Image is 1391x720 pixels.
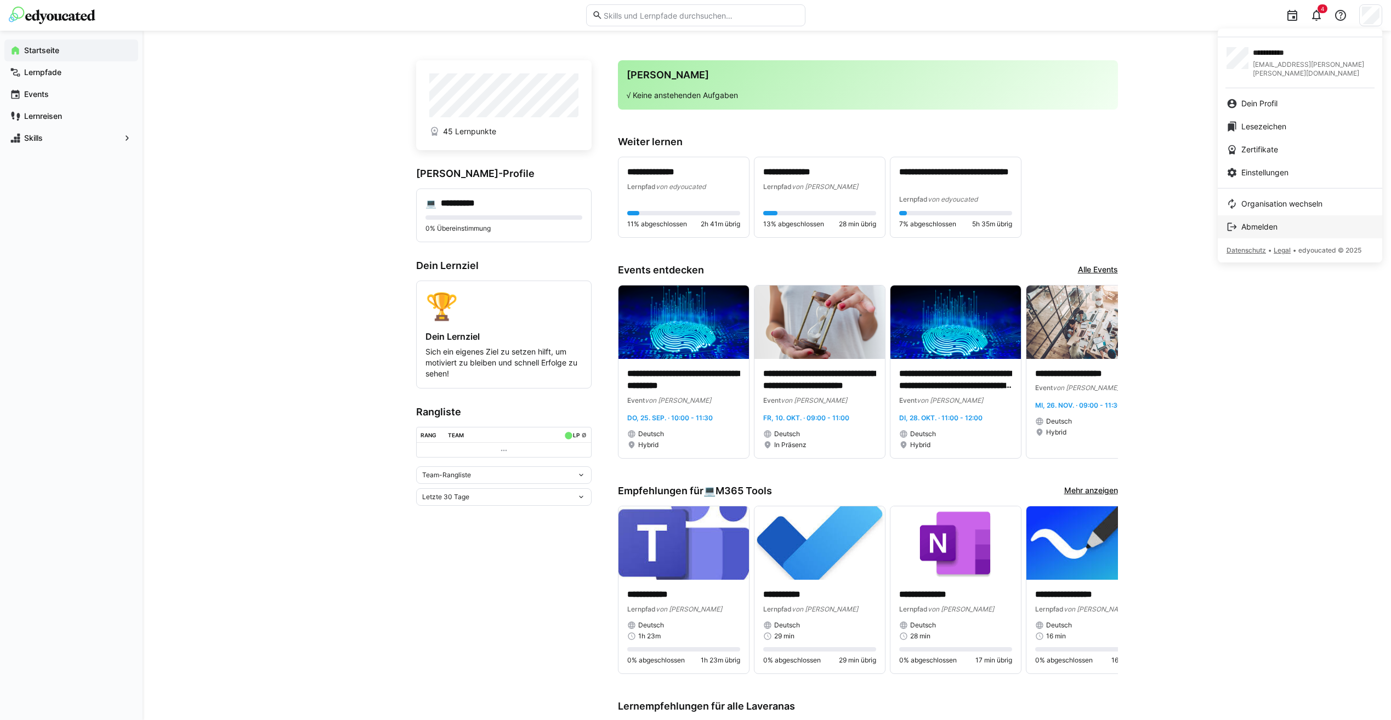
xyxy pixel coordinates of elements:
span: Dein Profil [1241,98,1278,109]
span: Einstellungen [1241,167,1288,178]
span: Lesezeichen [1241,121,1286,132]
span: Datenschutz [1227,246,1266,254]
span: • [1293,246,1296,254]
span: edyoucated © 2025 [1298,246,1361,254]
span: Abmelden [1241,221,1278,232]
span: [EMAIL_ADDRESS][PERSON_NAME][PERSON_NAME][DOMAIN_NAME] [1253,60,1373,78]
span: Legal [1274,246,1291,254]
span: Zertifikate [1241,144,1278,155]
span: Organisation wechseln [1241,198,1322,209]
span: • [1268,246,1271,254]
